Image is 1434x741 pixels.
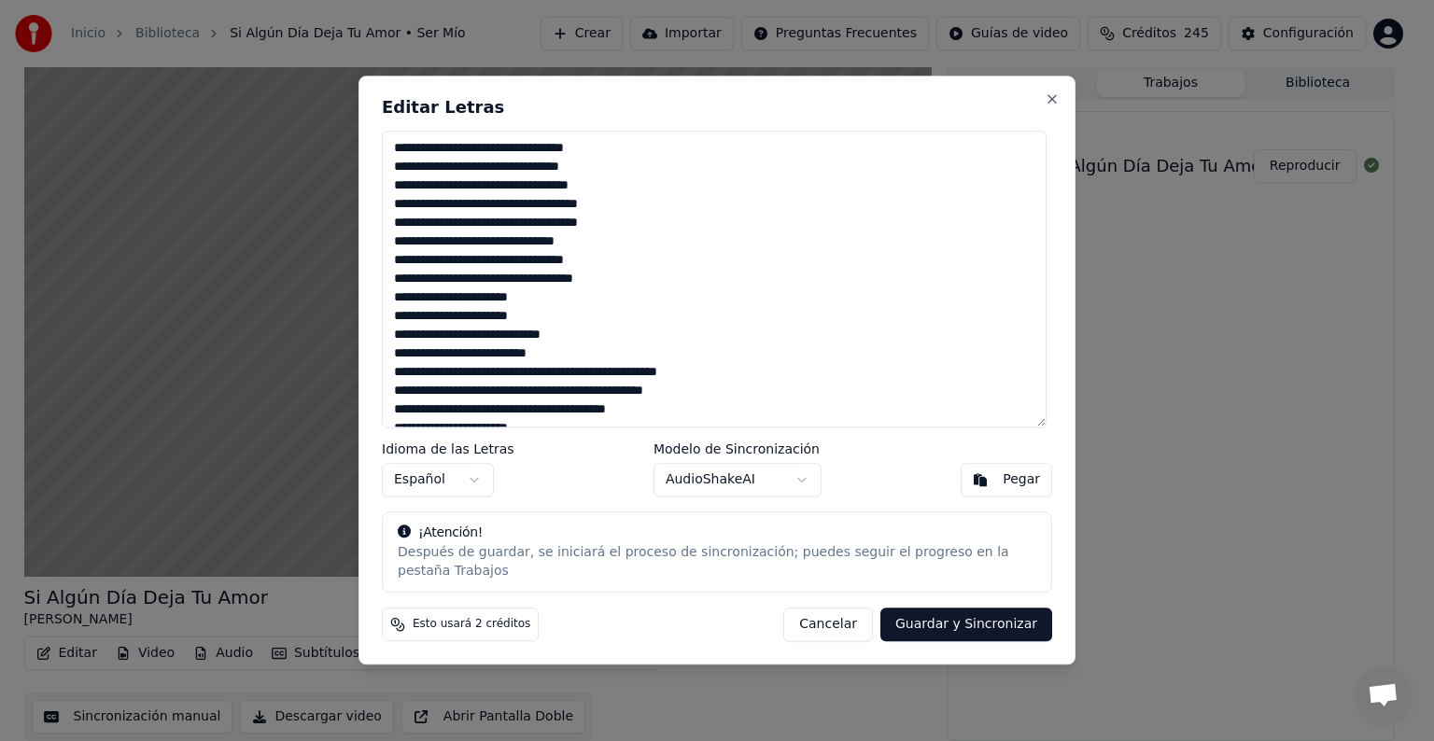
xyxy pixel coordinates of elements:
[783,608,873,642] button: Cancelar
[654,442,822,455] label: Modelo de Sincronización
[413,618,530,633] span: Esto usará 2 créditos
[398,544,1036,581] div: Después de guardar, se iniciará el proceso de sincronización; puedes seguir el progreso en la pes...
[382,442,514,455] label: Idioma de las Letras
[961,463,1052,496] button: Pegar
[398,524,1036,542] div: ¡Atención!
[880,608,1052,642] button: Guardar y Sincronizar
[1003,470,1040,489] div: Pegar
[382,99,1052,116] h2: Editar Letras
